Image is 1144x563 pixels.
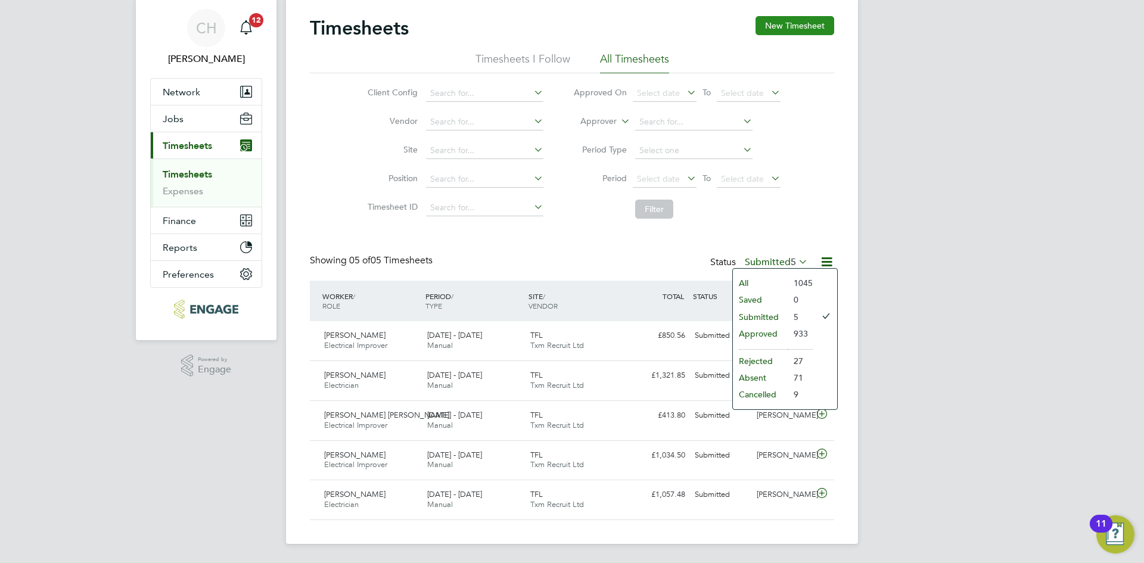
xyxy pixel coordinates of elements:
span: [PERSON_NAME] [324,450,386,460]
span: [PERSON_NAME] [324,489,386,499]
a: 12 [234,9,258,47]
label: Position [364,173,418,183]
span: Network [163,86,200,98]
input: Search for... [426,142,543,159]
span: Finance [163,215,196,226]
div: £1,057.48 [628,485,690,505]
span: To [699,85,714,100]
label: Period [573,173,627,183]
a: CH[PERSON_NAME] [150,9,262,66]
button: Timesheets [151,132,262,158]
label: Client Config [364,87,418,98]
a: Powered byEngage [181,354,232,377]
button: Filter [635,200,673,219]
li: 1045 [788,275,813,291]
span: [DATE] - [DATE] [427,330,482,340]
span: Manual [427,459,453,469]
label: Approver [563,116,617,127]
li: All [733,275,788,291]
span: TOTAL [663,291,684,301]
div: Submitted [690,446,752,465]
li: 71 [788,369,813,386]
div: Showing [310,254,435,267]
span: TFL [530,450,543,460]
span: Select date [721,88,764,98]
li: Timesheets I Follow [475,52,570,73]
li: 0 [788,291,813,308]
div: £1,034.50 [628,446,690,465]
button: Jobs [151,105,262,132]
div: Submitted [690,366,752,385]
span: Txm Recruit Ltd [530,459,584,469]
div: Submitted [690,406,752,425]
li: Approved [733,325,788,342]
span: Reports [163,242,197,253]
span: Powered by [198,354,231,365]
h2: Timesheets [310,16,409,40]
div: Submitted [690,485,752,505]
label: Period Type [573,144,627,155]
span: Preferences [163,269,214,280]
span: Manual [427,340,453,350]
span: Manual [427,420,453,430]
span: Select date [637,173,680,184]
span: Txm Recruit Ltd [530,380,584,390]
span: Electrical Improver [324,340,387,350]
label: Vendor [364,116,418,126]
span: / [543,291,545,301]
span: Engage [198,365,231,375]
span: TYPE [425,301,442,310]
button: New Timesheet [756,16,834,35]
span: Electrician [324,499,359,509]
img: txmrecruit-logo-retina.png [174,300,238,319]
div: £1,321.85 [628,366,690,385]
span: To [699,170,714,186]
div: STATUS [690,285,752,307]
li: Saved [733,291,788,308]
span: ROLE [322,301,340,310]
span: Jobs [163,113,184,125]
div: £413.80 [628,406,690,425]
span: Electrical Improver [324,459,387,469]
span: [PERSON_NAME] [324,370,386,380]
span: Select date [721,173,764,184]
span: Electrician [324,380,359,390]
span: [DATE] - [DATE] [427,370,482,380]
label: Submitted [745,256,808,268]
div: £850.56 [628,326,690,346]
span: TFL [530,370,543,380]
div: Submitted [690,326,752,346]
input: Search for... [426,171,543,188]
span: Select date [637,88,680,98]
button: Open Resource Center, 11 new notifications [1096,515,1134,553]
label: Timesheet ID [364,201,418,212]
a: Go to home page [150,300,262,319]
span: Manual [427,499,453,509]
span: Electrical Improver [324,420,387,430]
span: [PERSON_NAME] [324,330,386,340]
label: Site [364,144,418,155]
input: Search for... [635,114,753,130]
li: 9 [788,386,813,403]
label: Approved On [573,87,627,98]
div: [PERSON_NAME] [752,485,814,505]
span: Timesheets [163,140,212,151]
span: / [353,291,355,301]
button: Network [151,79,262,105]
span: [PERSON_NAME] [PERSON_NAME] [324,410,449,420]
span: 12 [249,13,263,27]
span: Manual [427,380,453,390]
button: Preferences [151,261,262,287]
div: Status [710,254,810,271]
div: WORKER [319,285,422,316]
li: Cancelled [733,386,788,403]
div: Timesheets [151,158,262,207]
li: 933 [788,325,813,342]
span: 05 of [349,254,371,266]
input: Select one [635,142,753,159]
span: [DATE] - [DATE] [427,489,482,499]
span: Chloe Harding [150,52,262,66]
li: Submitted [733,309,788,325]
div: SITE [526,285,629,316]
span: TFL [530,410,543,420]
